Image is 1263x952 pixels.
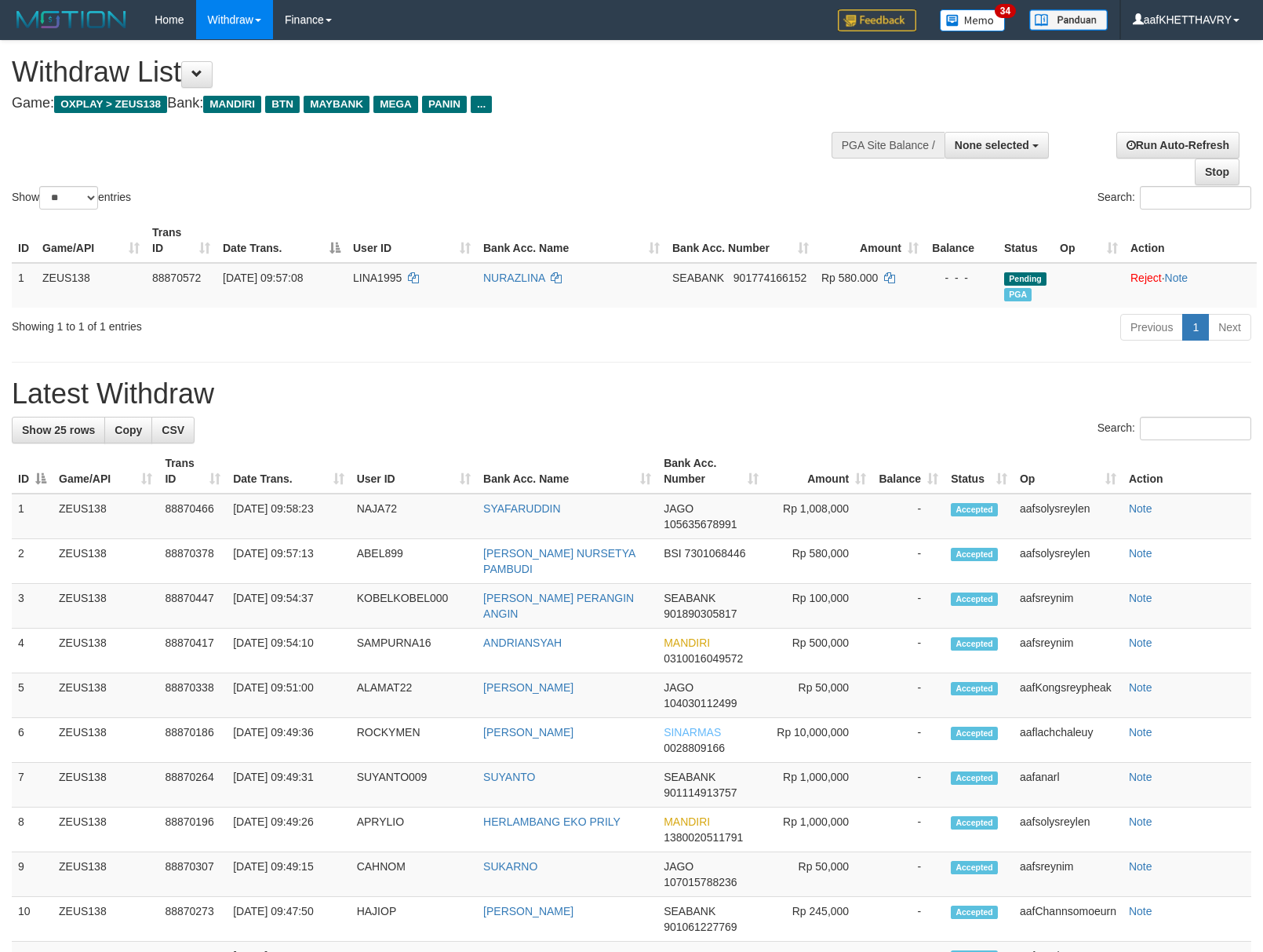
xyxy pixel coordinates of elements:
[12,186,131,210] label: Show entries
[765,629,872,673] td: Rp 500,000
[227,897,350,942] td: [DATE] 09:47:50
[227,718,350,763] td: [DATE] 09:49:36
[664,607,737,620] span: Copy 901890305817 to clipboard
[158,584,227,629] td: 88870447
[872,808,945,852] td: -
[158,852,227,897] td: 88870307
[162,424,184,436] span: CSV
[1129,815,1152,828] a: Note
[872,718,945,763] td: -
[931,270,992,286] div: - - -
[1129,726,1152,739] a: Note
[351,763,477,808] td: SUYANTO009
[1014,673,1123,718] td: aafKongsreypheak
[53,449,158,494] th: Game/API: activate to sort column ascending
[1140,186,1251,210] input: Search:
[351,897,477,942] td: HAJIOP
[664,742,725,754] span: Copy 0028809166 to clipboard
[158,629,227,673] td: 88870417
[672,272,724,284] span: SEABANK
[765,449,872,494] th: Amount: activate to sort column ascending
[1195,159,1239,185] a: Stop
[12,263,36,308] td: 1
[223,272,303,284] span: [DATE] 09:57:08
[53,629,158,673] td: ZEUS138
[821,272,878,284] span: Rp 580.000
[1129,592,1152,604] a: Note
[815,218,925,263] th: Amount: activate to sort column ascending
[203,96,261,113] span: MANDIRI
[36,263,146,308] td: ZEUS138
[53,897,158,942] td: ZEUS138
[832,132,945,159] div: PGA Site Balance /
[664,815,710,828] span: MANDIRI
[115,424,142,436] span: Copy
[12,417,105,443] a: Show 25 rows
[373,96,418,113] span: MEGA
[12,808,53,852] td: 8
[265,96,300,113] span: BTN
[951,861,998,874] span: Accepted
[351,629,477,673] td: SAMPURNA16
[872,494,945,539] td: -
[477,449,657,494] th: Bank Acc. Name: activate to sort column ascending
[351,673,477,718] td: ALAMAT22
[1014,629,1123,673] td: aafsreynim
[12,218,36,263] th: ID
[872,852,945,897] td: -
[483,905,573,917] a: [PERSON_NAME]
[53,718,158,763] td: ZEUS138
[664,860,693,873] span: JAGO
[664,502,693,515] span: JAGO
[664,786,737,799] span: Copy 901114913757 to clipboard
[158,763,227,808] td: 88870264
[483,502,561,515] a: SYAFARUDDIN
[483,860,537,873] a: SUKARNO
[664,921,737,933] span: Copy 901061227769 to clipboard
[1120,314,1183,341] a: Previous
[765,718,872,763] td: Rp 10,000,000
[1124,218,1257,263] th: Action
[1129,502,1152,515] a: Note
[1124,263,1257,308] td: ·
[995,4,1016,18] span: 34
[765,852,872,897] td: Rp 50,000
[1123,449,1251,494] th: Action
[872,763,945,808] td: -
[158,673,227,718] td: 88870338
[471,96,492,113] span: ...
[765,897,872,942] td: Rp 245,000
[158,539,227,584] td: 88870378
[53,763,158,808] td: ZEUS138
[765,539,872,584] td: Rp 580,000
[838,9,916,31] img: Feedback.jpg
[12,852,53,897] td: 9
[664,831,743,844] span: Copy 1380020511791 to clipboard
[304,96,369,113] span: MAYBANK
[1129,771,1152,783] a: Note
[12,312,515,334] div: Showing 1 to 1 of 1 entries
[227,763,350,808] td: [DATE] 09:49:31
[152,272,201,284] span: 88870572
[1097,417,1251,440] label: Search:
[12,718,53,763] td: 6
[483,547,635,575] a: [PERSON_NAME] NURSETYA PAMBUDI
[53,808,158,852] td: ZEUS138
[664,697,737,709] span: Copy 104030112499 to clipboard
[347,218,477,263] th: User ID: activate to sort column ascending
[664,518,737,531] span: Copy 105635678991 to clipboard
[872,539,945,584] td: -
[765,763,872,808] td: Rp 1,000,000
[351,584,477,629] td: KOBELKOBEL000
[1165,272,1188,284] a: Note
[1014,808,1123,852] td: aafsolysreylen
[351,852,477,897] td: CAHNOM
[158,494,227,539] td: 88870466
[227,449,350,494] th: Date Trans.: activate to sort column ascending
[1014,763,1123,808] td: aafanarl
[1097,186,1251,210] label: Search:
[664,547,682,560] span: BSI
[39,186,98,210] select: Showentries
[765,808,872,852] td: Rp 1,000,000
[422,96,467,113] span: PANIN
